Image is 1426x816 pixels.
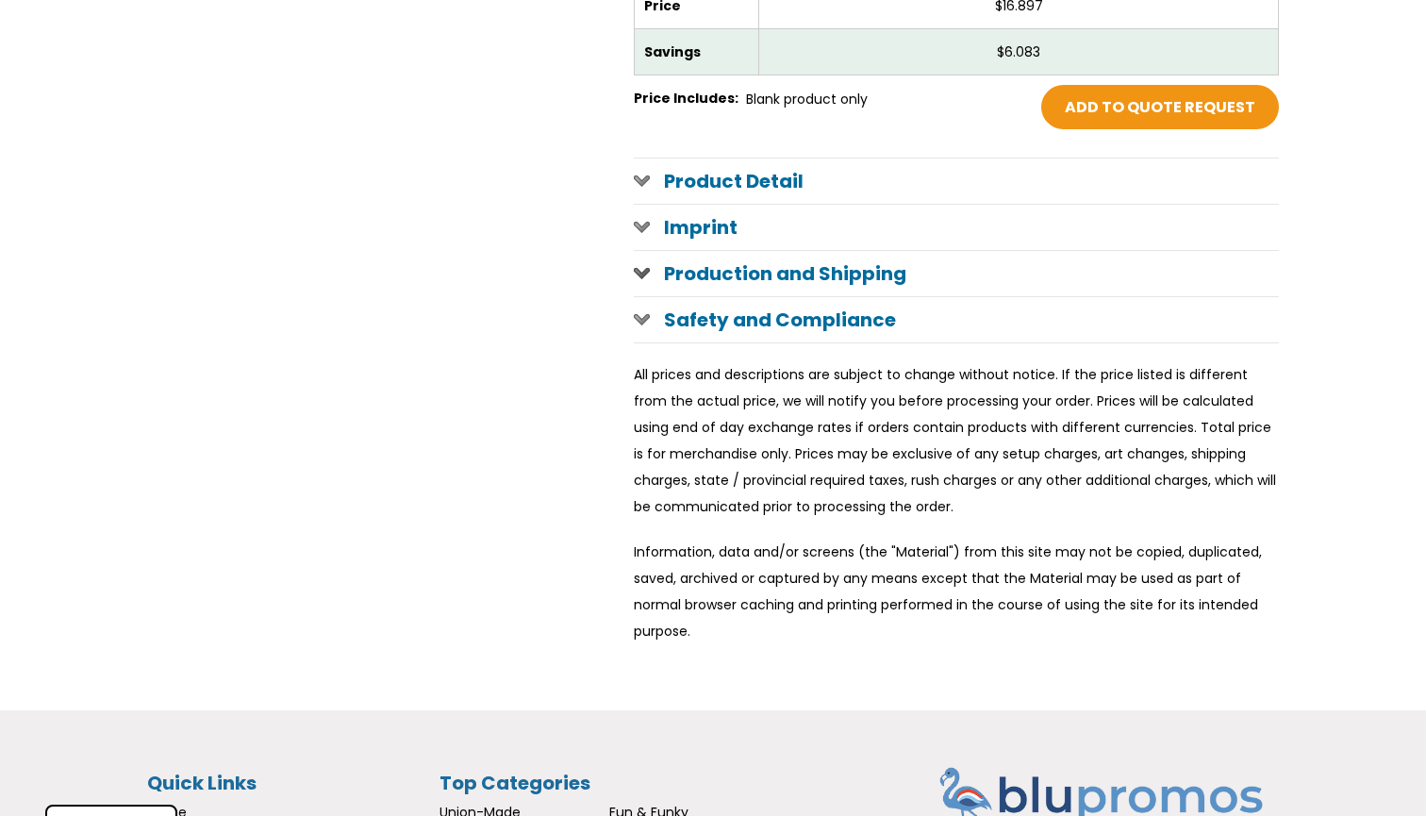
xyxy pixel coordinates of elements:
td: $6.083 [759,28,1279,75]
a: Product Detail [634,158,1279,204]
a: Imprint [634,205,1279,250]
span: Price Includes: [634,89,742,108]
h3: Top Categories [439,767,779,799]
span: Blank product only [746,90,868,108]
td: Savings [635,28,759,75]
a: Safety and Compliance [634,297,1279,342]
a: Add to Shopping Cart [1041,85,1279,129]
a: Production and Shipping [634,251,1279,296]
h3: Quick Links [147,767,430,799]
div: Information, data and/or screens (the "Material") from this site may not be copied, duplicated, s... [634,539,1279,644]
div: All prices and descriptions are subject to change without notice. If the price listed is differen... [634,361,1279,520]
